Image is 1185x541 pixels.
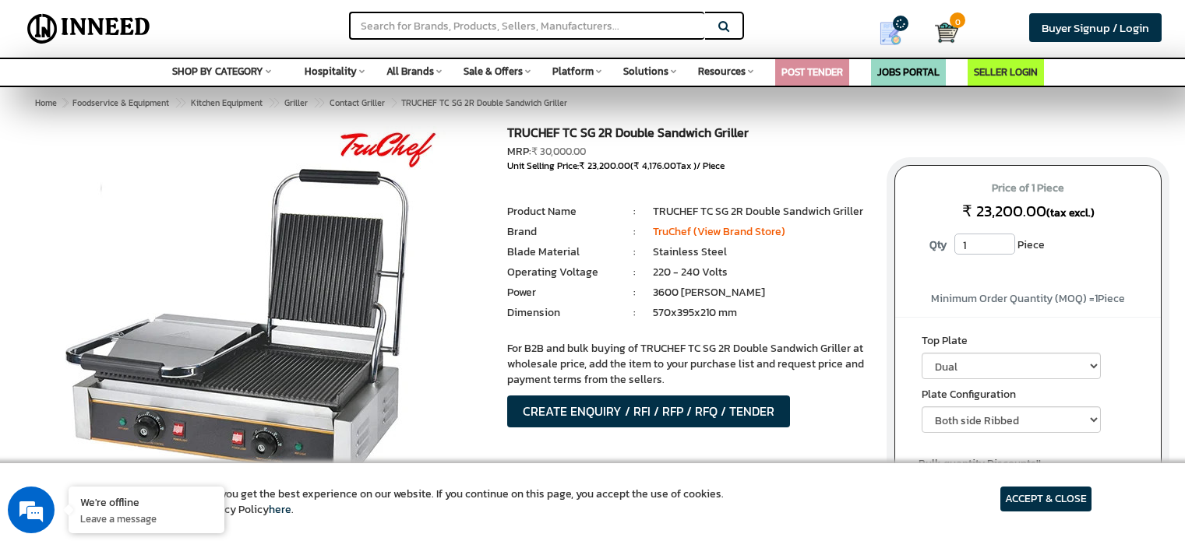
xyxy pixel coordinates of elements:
li: : [616,224,653,240]
button: CREATE ENQUIRY / RFI / RFP / RFQ / TENDER [507,395,790,427]
a: TruChef (View Brand Store) [653,223,785,240]
span: Foodservice & Equipment [72,97,169,109]
li: Stainless Steel [653,244,871,260]
span: ₹ 23,200.00 [962,199,1046,223]
a: here [269,501,291,518]
span: Price of 1 Piece [910,176,1146,201]
p: Leave a message [80,511,213,525]
span: 1 [1095,290,1098,307]
a: Home [32,93,60,112]
span: Piece [1017,234,1045,257]
span: ₹ 4,176.00 [633,159,676,173]
li: 3600 [PERSON_NAME] [653,285,871,300]
li: 220 - 240 Volts [653,265,871,280]
span: > [62,97,67,109]
li: Blade Material [507,244,616,260]
p: For B2B and bulk buying of TRUCHEF TC SG 2R Double Sandwich Griller at wholesale price, add the i... [507,341,871,388]
li: : [616,265,653,280]
a: Foodservice & Equipment [69,93,172,112]
span: TRUCHEF TC SG 2R Double Sandwich Griller [69,97,567,109]
span: > [390,93,398,112]
img: Show My Quotes [879,22,902,45]
span: Sale & Offers [464,64,523,79]
a: SELLER LOGIN [974,65,1038,79]
span: 0 [950,12,965,28]
span: Buyer Signup / Login [1042,19,1149,37]
span: Kitchen Equipment [191,97,263,109]
span: ₹ 23,200.00 [579,159,630,173]
span: Griller [284,97,308,109]
li: Product Name [507,204,616,220]
span: Minimum Order Quantity (MOQ) = Piece [931,290,1125,307]
a: Cart 0 [935,16,947,50]
a: Contact Griller [326,93,388,112]
img: Inneed.Market [21,9,157,48]
li: : [616,204,653,220]
span: (tax excl.) [1046,205,1095,221]
li: Operating Voltage [507,265,616,280]
label: Plate Configuration [922,387,1134,406]
a: Griller [281,93,311,112]
span: Platform [552,64,594,79]
a: JOBS PORTAL [877,65,940,79]
li: Dimension [507,305,616,321]
a: Buyer Signup / Login [1029,13,1162,42]
label: Top Plate [922,333,1134,353]
li: Power [507,285,616,300]
span: All Brands [386,64,434,79]
span: > [313,93,321,112]
span: Hospitality [305,64,357,79]
div: Unit Selling Price: ( Tax ) [507,160,871,173]
img: Cart [935,21,958,44]
span: ₹ 30,000.00 [531,144,586,159]
div: We're offline [80,494,213,509]
li: : [616,305,653,321]
span: Bulk quantity Discounts!! [895,440,1067,487]
a: POST TENDER [781,65,843,79]
span: Solutions [623,64,668,79]
a: Kitchen Equipment [188,93,266,112]
span: Contact Griller [330,97,385,109]
input: Search for Brands, Products, Sellers, Manufacturers... [349,12,704,40]
a: my Quotes [858,16,935,51]
article: ACCEPT & CLOSE [1000,487,1092,511]
article: We use cookies to ensure you get the best experience on our website. If you continue on this page... [93,487,724,518]
h1: TRUCHEF TC SG 2R Double Sandwich Griller [507,126,871,144]
span: Resources [698,64,746,79]
span: / Piece [697,159,725,173]
li: : [616,244,653,260]
span: > [268,93,276,112]
li: : [616,285,653,300]
span: SHOP BY CATEGORY [172,64,263,79]
li: 570x395x210 mm [653,305,871,321]
label: Qty [922,234,954,257]
div: MRP: [507,144,871,160]
li: Brand [507,224,616,240]
span: > [175,93,182,112]
img: TRUCHEF TC SG 2R Double Sandwich Griller [59,126,449,515]
li: TRUCHEF TC SG 2R Double Sandwich Griller [653,204,871,220]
